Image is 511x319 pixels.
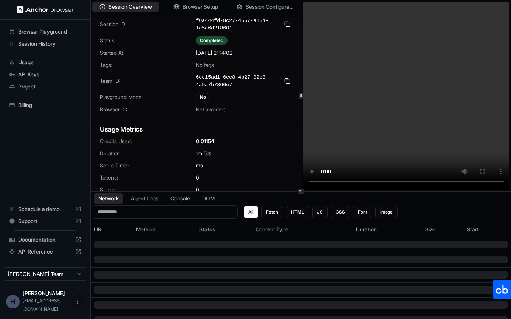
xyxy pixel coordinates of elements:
[23,290,65,296] span: Hung Hoang
[100,61,196,69] span: Tags:
[198,193,219,204] button: DOM
[183,3,218,11] span: Browser Setup
[100,49,196,57] span: Started At:
[246,3,294,11] span: Session Configuration
[425,226,461,233] div: Size
[100,20,196,28] span: Session ID:
[196,162,203,169] span: ms
[100,124,292,135] h3: Usage Metrics
[6,203,84,215] div: Schedule a demo
[18,83,81,90] span: Project
[196,106,226,113] span: Not available
[6,246,84,258] div: API Reference
[6,215,84,227] div: Support
[18,101,81,109] span: Billing
[6,56,84,68] div: Usage
[166,193,195,204] button: Console
[6,234,84,246] div: Documentation
[18,59,81,66] span: Usage
[196,49,232,57] span: [DATE] 21:14:02
[94,193,123,204] button: Network
[199,226,249,233] div: Status
[196,17,280,32] span: f0a444fd-8c27-4567-a134-1c5a6d218601
[18,248,72,256] span: API Reference
[100,150,196,157] span: Duration:
[126,193,163,204] button: Agent Logs
[23,298,61,312] span: hung@zalos.io
[6,68,84,81] div: API Keys
[108,3,152,11] span: Session Overview
[100,138,196,145] span: Credits Used:
[312,206,328,218] button: JS
[196,150,211,157] span: 1m 51s
[100,186,196,194] span: Steps:
[94,226,130,233] div: URL
[18,217,72,225] span: Support
[196,186,199,194] span: 0
[196,174,199,181] span: 0
[100,77,196,85] span: Team ID:
[18,40,81,48] span: Session History
[100,37,196,44] span: Status:
[18,236,72,243] span: Documentation
[100,106,196,113] span: Browser IP:
[244,206,258,218] button: All
[100,162,196,169] span: Setup Time:
[18,28,81,36] span: Browser Playground
[255,226,350,233] div: Content Type
[196,61,214,69] span: No tags
[18,205,72,213] span: Schedule a demo
[6,38,84,50] div: Session History
[71,295,84,308] button: Open menu
[6,26,84,38] div: Browser Playground
[100,174,196,181] span: Tokens:
[467,226,508,233] div: Start
[196,73,280,88] span: 6ee15ad1-6ee8-4b27-82e3-4a9a7b7866e7
[353,206,372,218] button: Font
[196,36,228,45] div: Completed
[356,226,419,233] div: Duration
[6,99,84,111] div: Billing
[136,226,193,233] div: Method
[196,138,214,145] span: 0.01154
[100,93,196,101] span: Playground Mode:
[261,206,283,218] button: Fetch
[196,93,210,101] div: No
[17,6,74,13] img: Anchor Logo
[375,206,398,218] button: Image
[286,206,309,218] button: HTML
[18,71,81,78] span: API Keys
[331,206,350,218] button: CSS
[6,81,84,93] div: Project
[6,295,20,308] div: H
